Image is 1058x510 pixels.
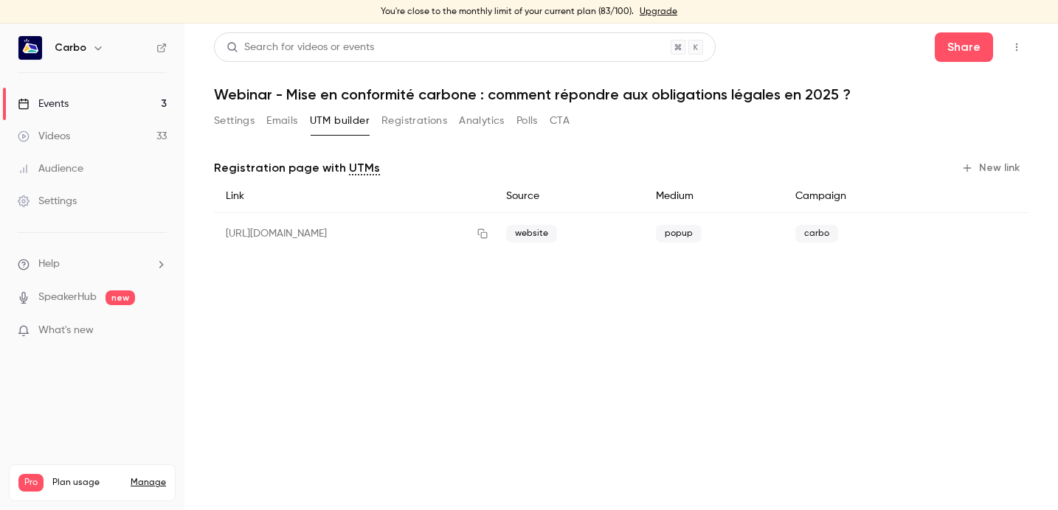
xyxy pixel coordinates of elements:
div: Search for videos or events [227,40,374,55]
button: Settings [214,109,255,133]
div: Medium [644,180,784,213]
span: What's new [38,323,94,338]
iframe: Noticeable Trigger [149,324,167,338]
div: Source [494,180,644,213]
button: Emails [266,109,297,133]
a: Upgrade [640,6,677,18]
img: Carbo [18,36,42,60]
div: [URL][DOMAIN_NAME] [214,213,494,255]
span: new [106,290,135,305]
div: Audience [18,161,83,176]
div: Events [18,97,69,111]
button: CTA [550,109,570,133]
a: UTMs [349,159,380,177]
span: Plan usage [52,477,122,489]
button: Registrations [381,109,447,133]
div: Videos [18,129,70,144]
button: UTM builder [310,109,370,133]
span: popup [656,225,702,242]
span: Help [38,256,60,272]
span: carbo [795,225,838,242]
span: Pro [18,474,44,492]
a: Manage [131,477,166,489]
span: website [506,225,557,242]
a: SpeakerHub [38,290,97,305]
button: New link [955,156,1028,180]
div: Settings [18,194,77,209]
p: Registration page with [214,159,380,177]
button: Share [935,32,993,62]
div: Link [214,180,494,213]
button: Analytics [459,109,505,133]
li: help-dropdown-opener [18,256,167,272]
div: Campaign [784,180,933,213]
h1: Webinar - Mise en conformité carbone : comment répondre aux obligations légales en 2025 ? [214,85,1028,103]
h6: Carbo [55,41,86,55]
button: Polls [516,109,538,133]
